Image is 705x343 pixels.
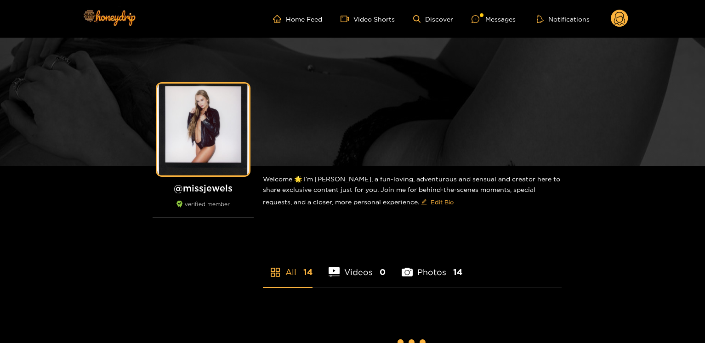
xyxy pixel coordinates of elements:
[270,267,281,278] span: appstore
[453,266,462,278] span: 14
[341,15,353,23] span: video-camera
[153,201,254,218] div: verified member
[413,15,453,23] a: Discover
[263,246,313,287] li: All
[534,14,592,23] button: Notifications
[402,246,462,287] li: Photos
[472,14,516,24] div: Messages
[303,266,313,278] span: 14
[421,199,427,206] span: edit
[329,246,386,287] li: Videos
[380,266,386,278] span: 0
[341,15,395,23] a: Video Shorts
[273,15,322,23] a: Home Feed
[419,195,455,209] button: editEdit Bio
[263,166,562,217] div: Welcome 🌟 I’m [PERSON_NAME], a fun-loving, adventurous and sensual and creator here to share excl...
[431,197,454,207] span: Edit Bio
[153,182,254,194] h1: @ missjewels
[273,15,286,23] span: home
